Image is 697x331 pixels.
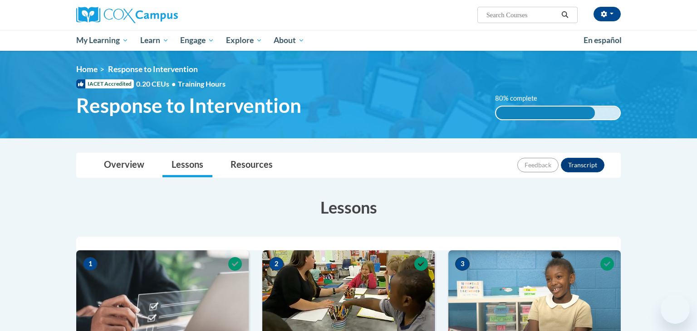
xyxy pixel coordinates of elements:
button: Search [558,10,572,20]
div: Main menu [63,30,634,51]
span: Response to Intervention [108,64,198,74]
span: Response to Intervention [76,93,301,117]
span: My Learning [76,35,128,46]
span: 3 [455,257,470,271]
span: 1 [83,257,98,271]
span: • [172,79,176,88]
h3: Lessons [76,196,621,219]
iframe: Button to launch messaging window [661,295,690,324]
span: Explore [226,35,262,46]
span: Learn [140,35,169,46]
span: 0.20 CEUs [136,79,178,89]
button: Account Settings [594,7,621,21]
a: Engage [174,30,220,51]
a: Cox Campus [76,7,249,23]
a: About [268,30,311,51]
a: En español [578,31,628,50]
a: Home [76,64,98,74]
img: Cox Campus [76,7,178,23]
span: En español [584,35,622,45]
label: 80% complete [495,93,547,103]
span: 2 [269,257,284,271]
input: Search Courses [486,10,558,20]
span: About [274,35,304,46]
div: 80% complete [496,107,595,119]
span: Engage [180,35,214,46]
a: Explore [220,30,268,51]
a: My Learning [70,30,134,51]
a: Lessons [162,153,212,177]
span: IACET Accredited [76,79,134,88]
span: Training Hours [178,79,226,88]
a: Learn [134,30,175,51]
button: Transcript [561,158,604,172]
a: Overview [95,153,153,177]
a: Resources [221,153,282,177]
button: Feedback [517,158,559,172]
